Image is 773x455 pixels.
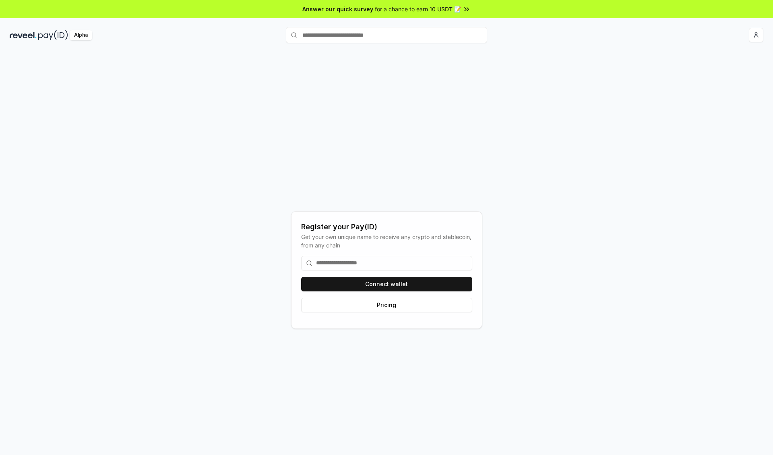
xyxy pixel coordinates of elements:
div: Register your Pay(ID) [301,221,472,233]
button: Connect wallet [301,277,472,291]
span: for a chance to earn 10 USDT 📝 [375,5,461,13]
span: Answer our quick survey [302,5,373,13]
img: reveel_dark [10,30,37,40]
div: Alpha [70,30,92,40]
div: Get your own unique name to receive any crypto and stablecoin, from any chain [301,233,472,249]
img: pay_id [38,30,68,40]
button: Pricing [301,298,472,312]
